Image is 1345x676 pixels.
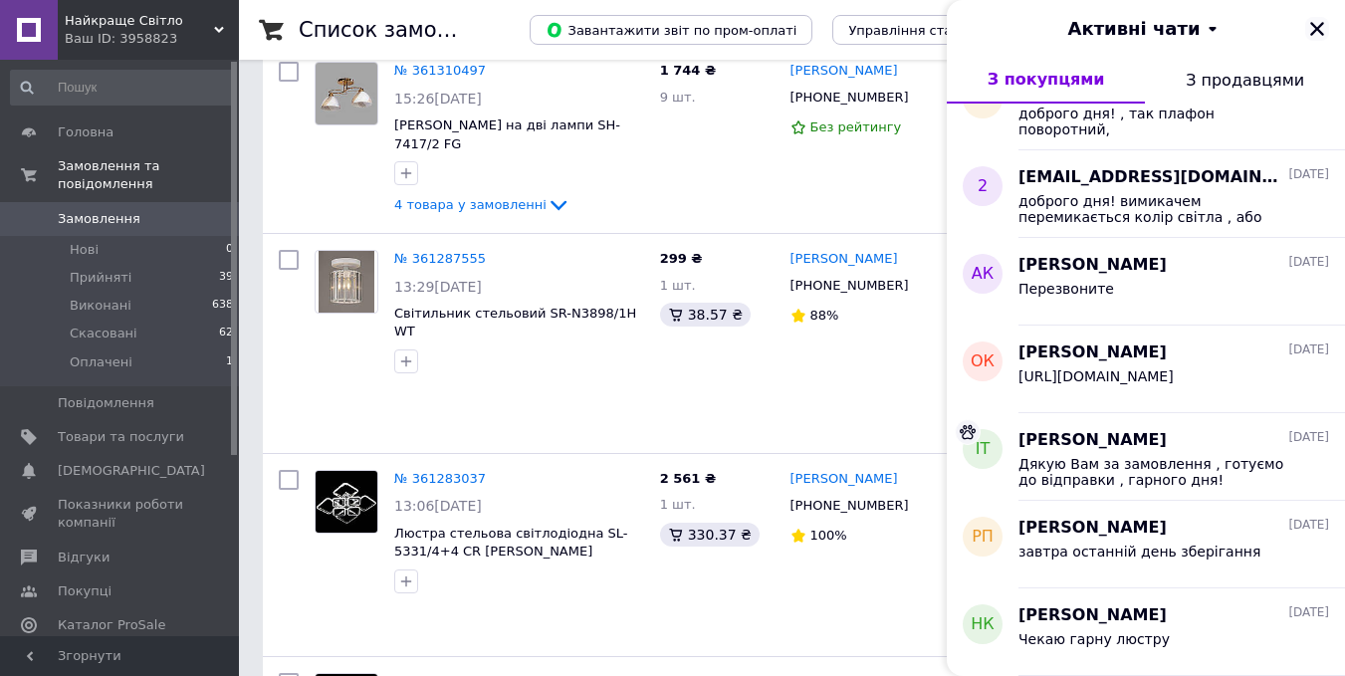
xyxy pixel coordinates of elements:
span: [DATE] [1288,604,1329,621]
div: [PHONE_NUMBER] [786,273,913,299]
a: № 361283037 [394,471,486,486]
span: [PERSON_NAME] [1018,604,1167,627]
span: НК [971,613,994,636]
span: [DEMOGRAPHIC_DATA] [58,462,205,480]
button: Закрити [1305,17,1329,41]
button: Управління статусами [832,15,1016,45]
span: Активні чати [1067,16,1200,42]
span: доброго дня! , так плафон поворотний, [1018,106,1301,137]
button: АК[PERSON_NAME][DATE]Перезвоните [947,238,1345,326]
a: Фото товару [315,470,378,534]
span: 2 [978,175,988,198]
a: [PERSON_NAME] [790,250,898,269]
button: Завантажити звіт по пром-оплаті [530,15,812,45]
span: Управління статусами [848,23,1001,38]
span: Дякую Вам за замовлення , готуємо до відправки , гарного дня! [1018,456,1301,488]
button: З покупцями [947,56,1145,104]
span: Прийняті [70,269,131,287]
span: 13:06[DATE] [394,498,482,514]
div: 330.37 ₴ [660,523,760,547]
a: № 361287555 [394,251,486,266]
a: [PERSON_NAME] на дві лампи SH-7417/2 FG [394,117,620,151]
img: Фото товару [316,471,377,533]
button: НК[PERSON_NAME][DATE]Чекаю гарну люстру [947,588,1345,676]
span: 1 [226,353,233,371]
h1: Список замовлень [299,18,501,42]
a: [PERSON_NAME] [790,62,898,81]
span: Замовлення та повідомлення [58,157,239,193]
span: 15:26[DATE] [394,91,482,107]
span: АК [972,263,994,286]
span: Завантажити звіт по пром-оплаті [546,21,796,39]
span: 62 [219,325,233,342]
span: Оплачені [70,353,132,371]
span: Покупці [58,582,112,600]
img: Фото товару [319,251,374,313]
button: 2[EMAIL_ADDRESS][DOMAIN_NAME][DATE]доброго дня! вимикачем перемикається колір світла , або теплий... [947,150,1345,238]
span: 299 ₴ [660,251,703,266]
span: Найкраще Світло [65,12,214,30]
span: Каталог ProSale [58,616,165,634]
span: доброго дня! вимикачем перемикається колір світла , або теплий / або холодний або нейтральний , о... [1018,193,1301,225]
span: [DATE] [1288,341,1329,358]
a: Фото товару [315,62,378,125]
a: № 361310497 [394,63,486,78]
span: [DATE] [1288,429,1329,446]
img: Фото товару [316,63,377,124]
span: [EMAIL_ADDRESS][DOMAIN_NAME] [1018,166,1284,189]
span: З покупцями [988,70,1105,89]
div: [PHONE_NUMBER] [786,85,913,111]
a: Люстра стельова світлодіодна SL-5331/4+4 CR [PERSON_NAME] [394,526,628,560]
span: 1 шт. [660,497,696,512]
input: Пошук [10,70,235,106]
span: 100% [810,528,847,543]
span: [PERSON_NAME] [1018,517,1167,540]
button: ОЗдоброго дня! , так плафон поворотний, [947,63,1345,150]
a: Світильник стельовий SR-N3898/1H WT [394,306,636,339]
span: ОК [971,350,995,373]
span: Замовлення [58,210,140,228]
a: [PERSON_NAME] [790,470,898,489]
span: 0 [226,241,233,259]
span: 13:29[DATE] [394,279,482,295]
span: [DATE] [1288,254,1329,271]
span: [PERSON_NAME] [1018,429,1167,452]
button: РП[PERSON_NAME][DATE]завтра останній день зберігання [947,501,1345,588]
span: 638 [212,297,233,315]
span: 9 шт. [660,90,696,105]
span: Чекаю гарну люстру [1018,631,1170,647]
span: ІТ [976,438,991,461]
button: З продавцями [1145,56,1345,104]
a: 4 товара у замовленні [394,197,570,212]
div: 38.57 ₴ [660,303,751,327]
span: Скасовані [70,325,137,342]
span: Перезвоните [1018,281,1114,297]
span: [URL][DOMAIN_NAME] [1018,368,1174,384]
span: З продавцями [1186,71,1304,90]
a: Фото товару [315,250,378,314]
span: Нові [70,241,99,259]
span: 2 561 ₴ [660,471,716,486]
span: 39 [219,269,233,287]
span: [PERSON_NAME] [1018,341,1167,364]
span: 1 шт. [660,278,696,293]
span: Головна [58,123,113,141]
button: ІТ[PERSON_NAME][DATE]Дякую Вам за замовлення , готуємо до відправки , гарного дня! [947,413,1345,501]
span: РП [972,526,994,549]
span: 88% [810,308,839,323]
div: Ваш ID: 3958823 [65,30,239,48]
div: [PHONE_NUMBER] [786,493,913,519]
span: Відгуки [58,549,110,566]
span: Показники роботи компанії [58,496,184,532]
span: [DATE] [1288,166,1329,183]
span: завтра останній день зберігання [1018,544,1260,560]
span: Товари та послуги [58,428,184,446]
span: Повідомлення [58,394,154,412]
span: [DATE] [1288,517,1329,534]
span: 1 744 ₴ [660,63,716,78]
button: ОК[PERSON_NAME][DATE][URL][DOMAIN_NAME] [947,326,1345,413]
span: 4 товара у замовленні [394,197,547,212]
